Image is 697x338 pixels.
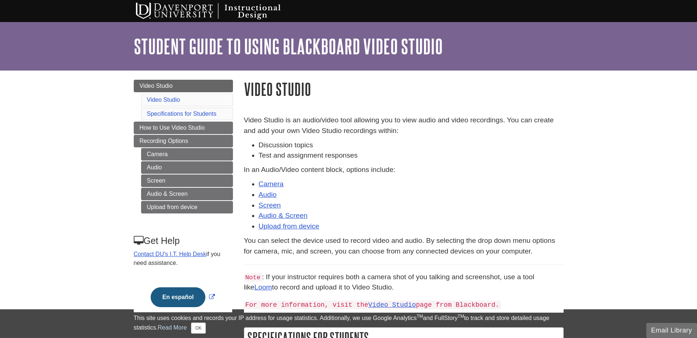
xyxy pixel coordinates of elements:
p: In an Audio/Video content block, options include: [244,165,564,175]
div: Guide Page Menu [134,80,233,320]
p: if you need assistance. [134,250,232,267]
a: Camera [259,180,284,188]
a: Audio & Screen [259,212,308,219]
a: Loom [254,283,272,291]
a: Upload from device [259,222,319,230]
a: Audio [141,161,233,174]
a: Link opens in new window [149,294,217,300]
code: For more information, visit the page from Blackboard. [244,301,501,309]
li: Test and assignment responses [259,150,564,161]
a: Screen [259,201,281,209]
span: Recording Options [140,138,188,144]
h1: Video Studio [244,80,564,98]
span: How to Use Video Studio [140,125,205,131]
li: Discussion topics [259,140,564,151]
a: Video Studio [147,97,180,103]
a: Recording Options [134,135,233,147]
a: Specifications for Students [147,111,216,117]
button: Email Library [646,323,697,338]
h3: Get Help [134,235,232,246]
a: Camera [141,148,233,161]
a: Audio [259,191,277,198]
a: Upload from device [141,201,233,213]
a: How to Use Video Studio [134,122,233,134]
a: Audio & Screen [141,188,233,200]
a: Contact DU's I.T. Help Desk [134,251,206,257]
a: Video Studio [368,301,416,309]
button: En español [151,287,205,307]
p: You can select the device used to record video and audio. By selecting the drop down menu options... [244,235,564,257]
code: Note [244,273,262,282]
img: Davenport University Instructional Design [130,2,306,20]
a: Screen [141,175,233,187]
p: : If your instructor requires both a camera shot of you talking and screenshot, use a tool like t... [244,272,564,293]
a: Video Studio [134,80,233,92]
a: Student Guide to Using Blackboard Video Studio [134,35,443,58]
p: Video Studio is an audio/video tool allowing you to view audio and video recordings. You can crea... [244,115,564,136]
span: Video Studio [140,83,173,89]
